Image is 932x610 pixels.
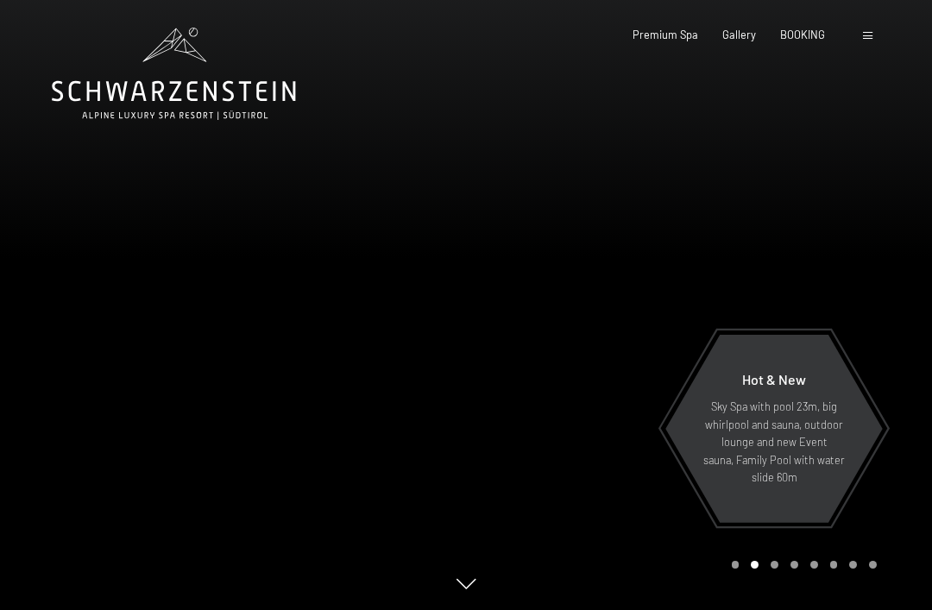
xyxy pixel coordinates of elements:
div: Carousel Page 2 (Current Slide) [751,561,759,569]
div: Carousel Page 1 [732,561,740,569]
a: Gallery [722,28,756,41]
div: Carousel Page 5 [810,561,818,569]
a: Premium Spa [633,28,698,41]
div: Carousel Page 4 [790,561,798,569]
div: Carousel Pagination [726,561,877,569]
a: BOOKING [780,28,825,41]
p: Sky Spa with pool 23m, big whirlpool and sauna, outdoor lounge and new Event sauna, Family Pool w... [699,398,849,486]
div: Carousel Page 3 [771,561,778,569]
div: Carousel Page 6 [830,561,838,569]
a: Hot & New Sky Spa with pool 23m, big whirlpool and sauna, outdoor lounge and new Event sauna, Fam... [664,334,884,524]
div: Carousel Page 7 [849,561,857,569]
div: Carousel Page 8 [869,561,877,569]
span: Hot & New [742,371,806,387]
